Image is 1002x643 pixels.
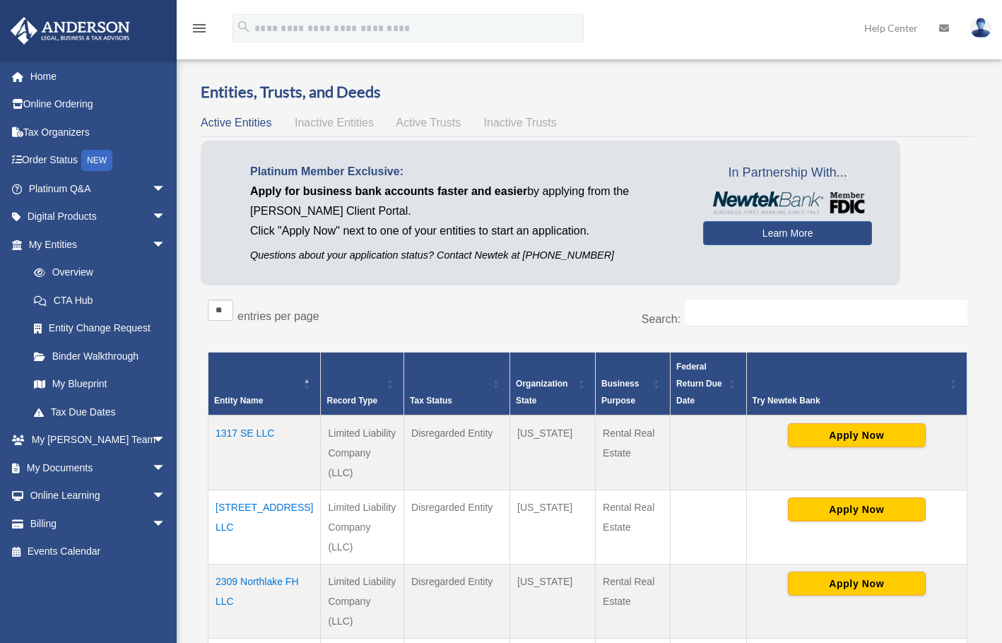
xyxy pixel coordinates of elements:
a: Binder Walkthrough [20,342,180,370]
span: arrow_drop_down [152,203,180,232]
td: Disregarded Entity [404,415,510,490]
td: Disregarded Entity [404,490,510,564]
a: Learn More [703,221,872,245]
td: Limited Liability Company (LLC) [321,415,404,490]
span: arrow_drop_down [152,426,180,455]
span: Federal Return Due Date [676,362,722,406]
i: search [236,19,252,35]
span: In Partnership With... [703,162,872,184]
a: Order StatusNEW [10,146,187,175]
a: CTA Hub [20,286,180,314]
a: Home [10,62,187,90]
a: Tax Organizers [10,118,187,146]
th: Entity Name: Activate to invert sorting [208,352,321,415]
span: Active Trusts [396,117,461,129]
label: entries per page [237,310,319,322]
span: Inactive Entities [295,117,374,129]
th: Business Purpose: Activate to sort [596,352,671,415]
td: 2309 Northlake FH LLC [208,564,321,638]
span: arrow_drop_down [152,230,180,259]
div: NEW [81,150,112,171]
th: Organization State: Activate to sort [510,352,596,415]
a: My Documentsarrow_drop_down [10,454,187,482]
td: [US_STATE] [510,564,596,638]
button: Apply Now [788,497,926,521]
td: Rental Real Estate [596,490,671,564]
img: User Pic [970,18,991,38]
td: Limited Liability Company (LLC) [321,564,404,638]
a: Online Ordering [10,90,187,119]
p: Click "Apply Now" next to one of your entities to start an application. [250,221,682,241]
th: Try Newtek Bank : Activate to sort [746,352,967,415]
a: Tax Due Dates [20,398,180,426]
span: Tax Status [410,396,452,406]
span: Entity Name [214,396,263,406]
td: [US_STATE] [510,490,596,564]
span: Record Type [326,396,377,406]
p: Questions about your application status? Contact Newtek at [PHONE_NUMBER] [250,247,682,264]
td: Limited Liability Company (LLC) [321,490,404,564]
img: NewtekBankLogoSM.png [710,191,865,214]
td: Rental Real Estate [596,415,671,490]
a: Platinum Q&Aarrow_drop_down [10,175,187,203]
a: Entity Change Request [20,314,180,343]
a: Online Learningarrow_drop_down [10,482,187,510]
i: menu [191,20,208,37]
span: arrow_drop_down [152,482,180,511]
span: arrow_drop_down [152,454,180,483]
a: menu [191,25,208,37]
div: Try Newtek Bank [753,392,945,409]
td: 1317 SE LLC [208,415,321,490]
p: Platinum Member Exclusive: [250,162,682,182]
span: arrow_drop_down [152,509,180,538]
td: [US_STATE] [510,415,596,490]
label: Search: [642,313,680,325]
a: Digital Productsarrow_drop_down [10,203,187,231]
th: Tax Status: Activate to sort [404,352,510,415]
a: My Entitiesarrow_drop_down [10,230,180,259]
img: Anderson Advisors Platinum Portal [6,17,134,45]
th: Federal Return Due Date: Activate to sort [671,352,747,415]
th: Record Type: Activate to sort [321,352,404,415]
td: Rental Real Estate [596,564,671,638]
a: My Blueprint [20,370,180,399]
button: Apply Now [788,572,926,596]
span: Apply for business bank accounts faster and easier [250,185,527,197]
button: Apply Now [788,423,926,447]
a: Events Calendar [10,538,187,566]
span: Inactive Trusts [484,117,557,129]
td: Disregarded Entity [404,564,510,638]
span: arrow_drop_down [152,175,180,203]
p: by applying from the [PERSON_NAME] Client Portal. [250,182,682,221]
a: Overview [20,259,173,287]
a: Billingarrow_drop_down [10,509,187,538]
span: Active Entities [201,117,271,129]
span: Business Purpose [601,379,639,406]
h3: Entities, Trusts, and Deeds [201,81,974,103]
td: [STREET_ADDRESS] LLC [208,490,321,564]
a: My [PERSON_NAME] Teamarrow_drop_down [10,426,187,454]
span: Organization State [516,379,567,406]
